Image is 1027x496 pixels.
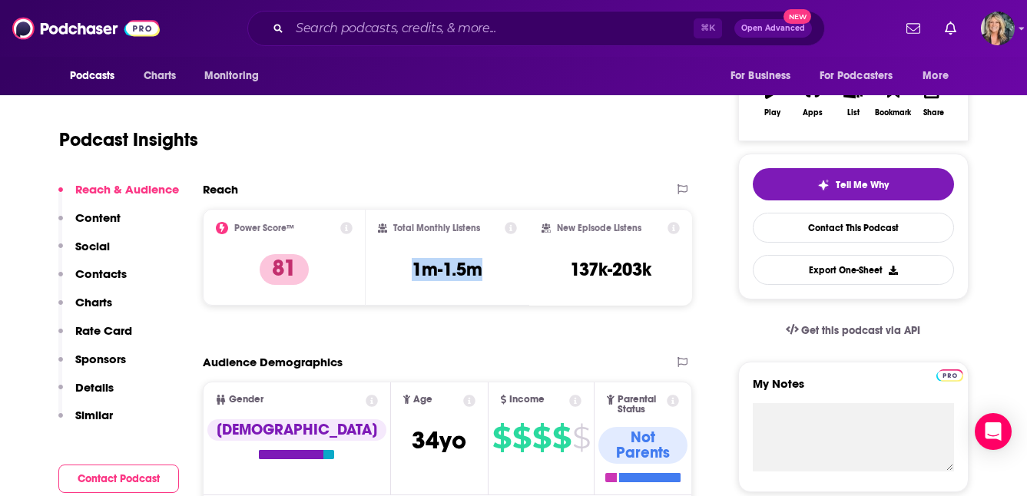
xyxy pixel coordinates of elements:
span: Open Advanced [741,25,805,32]
span: More [923,65,949,87]
span: $ [512,425,531,450]
button: open menu [912,61,968,91]
input: Search podcasts, credits, & more... [290,16,694,41]
span: Age [413,395,432,405]
span: $ [572,425,590,450]
img: User Profile [981,12,1015,45]
div: Not Parents [598,427,687,464]
div: Bookmark [875,108,911,117]
a: Show notifications dropdown [939,15,962,41]
button: Contacts [58,266,127,295]
div: Apps [803,108,823,117]
button: Charts [58,295,112,323]
span: ⌘ K [694,18,722,38]
label: My Notes [753,376,954,403]
a: Contact This Podcast [753,213,954,243]
span: Income [509,395,545,405]
div: Open Intercom Messenger [975,413,1012,450]
button: Open AdvancedNew [734,19,812,38]
div: Play [764,108,780,117]
p: 81 [260,254,309,285]
a: Show notifications dropdown [900,15,926,41]
button: open menu [59,61,135,91]
div: Share [923,108,944,117]
p: Sponsors [75,352,126,366]
h3: 137k-203k [570,258,651,281]
img: Podchaser Pro [936,369,963,382]
span: Monitoring [204,65,259,87]
button: Show profile menu [981,12,1015,45]
span: Logged in as lisa.beech [981,12,1015,45]
span: 34 yo [412,425,466,455]
button: Social [58,239,110,267]
h3: 1m-1.5m [412,258,482,281]
button: open menu [720,61,810,91]
p: Details [75,380,114,395]
p: Similar [75,408,113,422]
button: Share [913,71,953,127]
p: Contacts [75,266,127,281]
p: Reach & Audience [75,182,179,197]
h1: Podcast Insights [59,128,198,151]
p: Social [75,239,110,253]
button: Similar [58,408,113,436]
button: Sponsors [58,352,126,380]
button: Bookmark [873,71,913,127]
img: Podchaser - Follow, Share and Rate Podcasts [12,14,160,43]
span: Parental Status [618,395,664,415]
span: Podcasts [70,65,115,87]
span: For Business [730,65,791,87]
button: Play [753,71,793,127]
h2: Audience Demographics [203,355,343,369]
h2: Power Score™ [234,223,294,233]
span: $ [532,425,551,450]
button: Details [58,380,114,408]
a: Charts [134,61,186,91]
p: Charts [75,295,112,309]
p: Content [75,210,121,225]
h2: New Episode Listens [557,223,641,233]
a: Pro website [936,367,963,382]
button: Apps [793,71,833,127]
button: tell me why sparkleTell Me Why [753,168,954,200]
h2: Total Monthly Listens [393,223,480,233]
button: List [833,71,873,127]
span: $ [552,425,571,450]
button: Content [58,210,121,239]
h2: Reach [203,182,238,197]
button: Reach & Audience [58,182,179,210]
button: Rate Card [58,323,132,352]
span: $ [492,425,511,450]
img: tell me why sparkle [817,179,830,191]
div: Search podcasts, credits, & more... [247,11,825,46]
a: Get this podcast via API [774,312,933,349]
span: Get this podcast via API [801,324,920,337]
button: Contact Podcast [58,465,179,493]
p: Rate Card [75,323,132,338]
span: New [784,9,811,24]
span: For Podcasters [820,65,893,87]
div: List [847,108,860,117]
button: Export One-Sheet [753,255,954,285]
span: Charts [144,65,177,87]
span: Tell Me Why [836,179,889,191]
div: [DEMOGRAPHIC_DATA] [207,419,386,441]
button: open menu [194,61,279,91]
span: Gender [229,395,263,405]
button: open menu [810,61,916,91]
